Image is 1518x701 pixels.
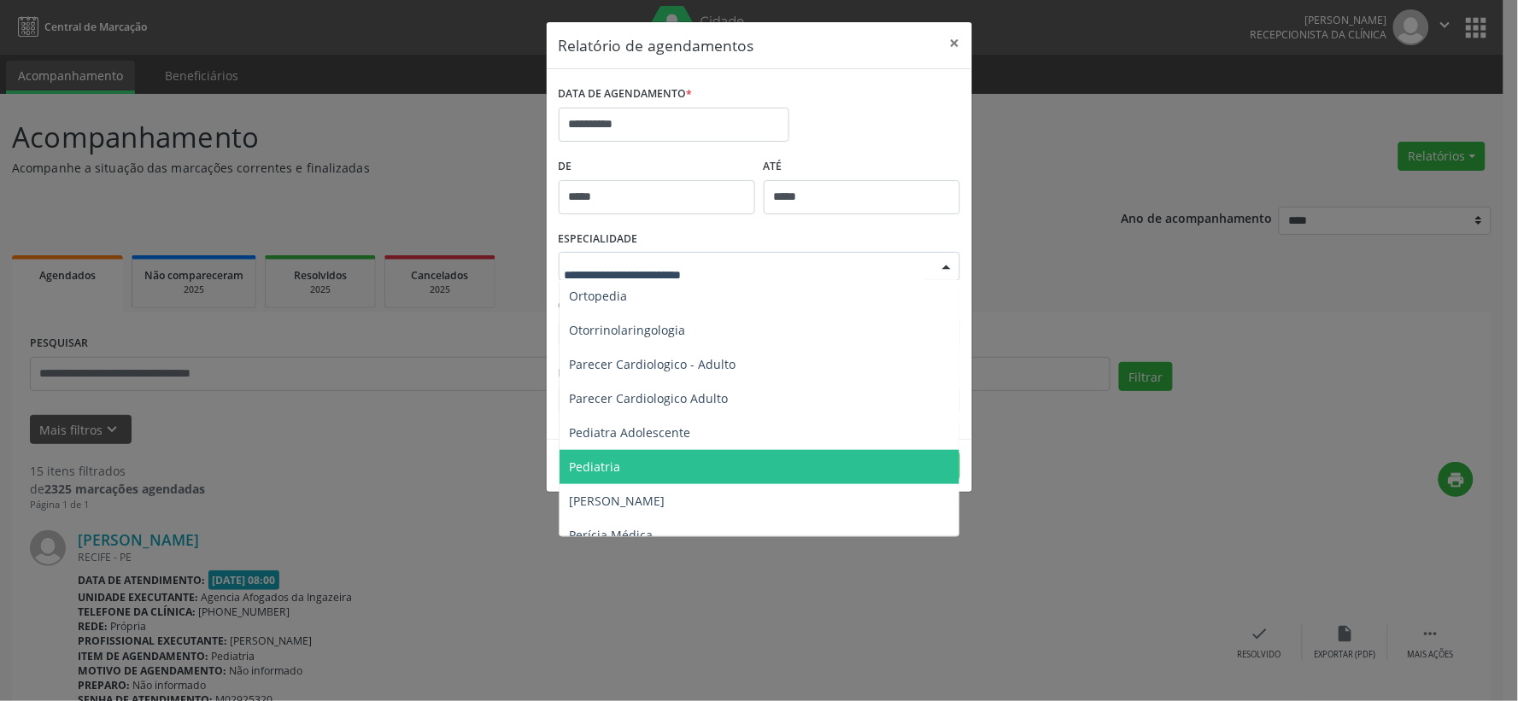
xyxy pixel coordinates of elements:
label: De [559,154,755,180]
span: Pediatria [570,459,621,475]
span: Parecer Cardiologico Adulto [570,390,729,406]
span: [PERSON_NAME] [570,493,665,509]
span: Perícia Médica [570,527,654,543]
span: Otorrinolaringologia [570,322,686,338]
label: DATA DE AGENDAMENTO [559,81,693,108]
span: Pediatra Adolescente [570,424,691,441]
h5: Relatório de agendamentos [559,34,754,56]
span: Ortopedia [570,288,628,304]
span: Parecer Cardiologico - Adulto [570,356,736,372]
label: ESPECIALIDADE [559,226,638,253]
label: ATÉ [764,154,960,180]
button: Close [938,22,972,64]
